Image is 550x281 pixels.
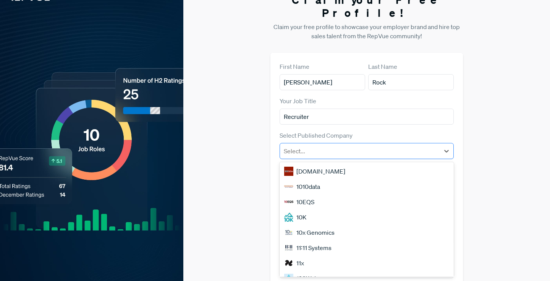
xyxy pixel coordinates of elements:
[280,109,454,125] input: Title
[280,164,454,179] div: [DOMAIN_NAME]
[280,131,353,140] label: Select Published Company
[284,258,293,268] img: 11x
[284,167,293,176] img: 1000Bulbs.com
[284,213,293,222] img: 10K
[280,96,316,106] label: Your Job Title
[270,22,463,41] p: Claim your free profile to showcase your employer brand and hire top sales talent from the RepVue...
[280,240,454,255] div: 11:11 Systems
[280,74,365,90] input: First Name
[280,225,454,240] div: 10x Genomics
[284,182,293,191] img: 1010data
[280,62,309,71] label: First Name
[280,179,454,194] div: 1010data
[284,243,293,252] img: 11:11 Systems
[280,194,454,210] div: 10EQS
[368,74,454,90] input: Last Name
[280,255,454,271] div: 11x
[368,62,397,71] label: Last Name
[284,197,293,206] img: 10EQS
[284,228,293,237] img: 10x Genomics
[280,210,454,225] div: 10K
